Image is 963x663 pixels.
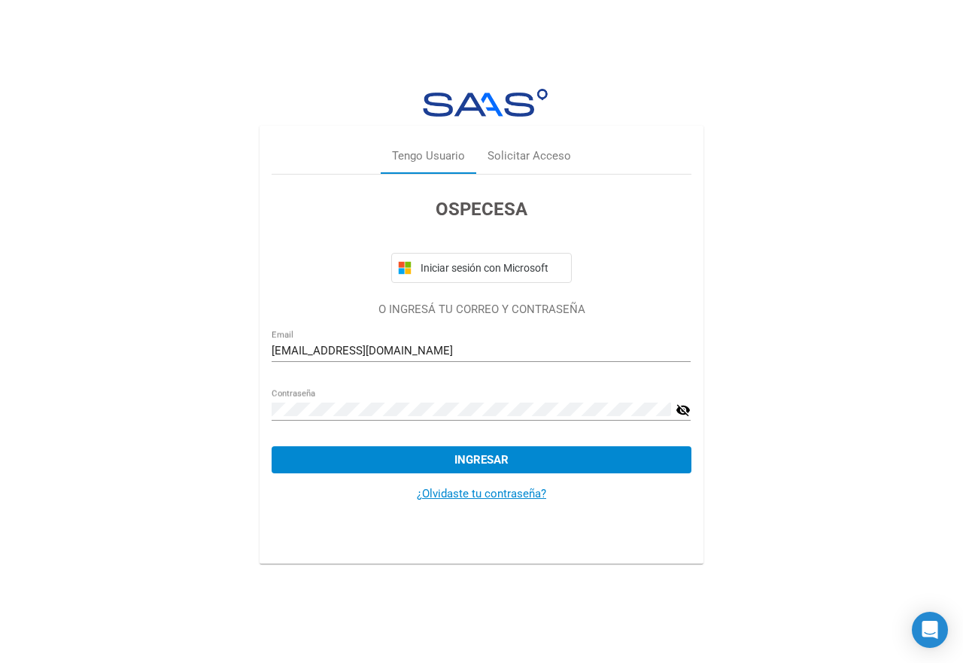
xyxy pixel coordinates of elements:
[272,196,691,223] h3: OSPECESA
[392,148,465,165] div: Tengo Usuario
[488,148,571,165] div: Solicitar Acceso
[417,487,546,500] a: ¿Olvidaste tu contraseña?
[454,453,509,467] span: Ingresar
[418,262,565,274] span: Iniciar sesión con Microsoft
[391,253,572,283] button: Iniciar sesión con Microsoft
[272,301,691,318] p: O INGRESÁ TU CORREO Y CONTRASEÑA
[912,612,948,648] div: Open Intercom Messenger
[272,446,691,473] button: Ingresar
[676,401,691,419] mat-icon: visibility_off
